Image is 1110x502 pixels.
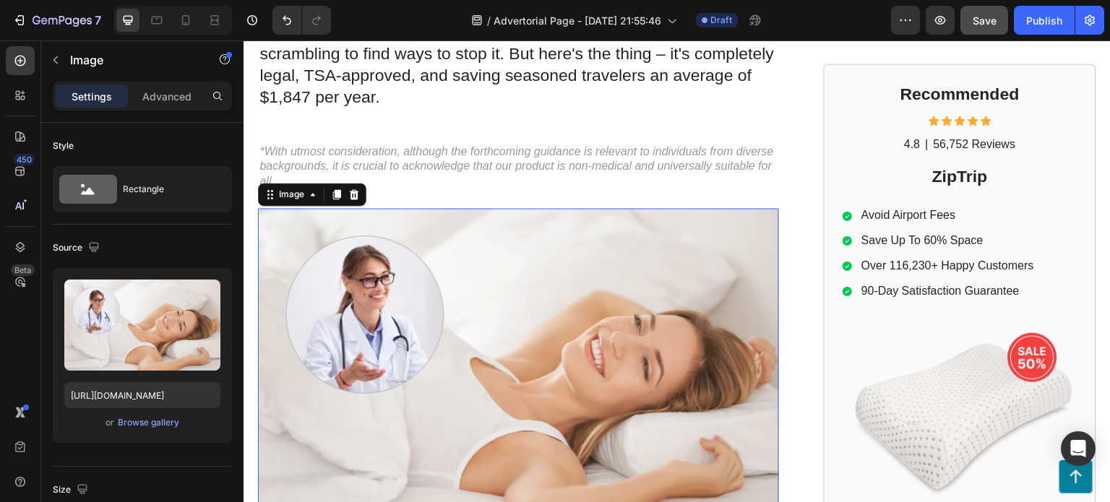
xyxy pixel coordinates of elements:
[710,14,732,27] span: Draft
[72,89,112,104] p: Settings
[14,154,35,165] div: 450
[487,13,491,28] span: /
[142,89,192,104] p: Advanced
[53,238,103,258] div: Source
[960,6,1008,35] button: Save
[1014,6,1075,35] button: Publish
[682,96,685,111] p: |
[618,243,791,259] p: 90-Day Satisfaction Guarantee
[118,416,179,429] div: Browse gallery
[598,278,835,471] img: gempages_581535264384484270-f877de72-e1f8-40fd-b38c-c8bc5d18ddc8.webp
[618,193,791,208] p: Save Up To 60% Space
[272,6,331,35] div: Undo/Redo
[95,12,101,29] p: 7
[1061,431,1096,466] div: Open Intercom Messenger
[123,173,211,206] div: Rectangle
[494,13,661,28] span: Advertorial Page - [DATE] 21:55:46
[53,480,91,500] div: Size
[11,264,35,276] div: Beta
[16,104,534,149] p: *With utmost consideration, although the forthcoming guidance is relevant to individuals from div...
[53,139,74,152] div: Style
[64,280,220,371] img: preview-image
[598,124,835,149] h2: ZipTrip
[244,40,1110,502] iframe: Design area
[33,147,64,160] div: Image
[618,218,791,233] p: Over 116,230+ Happy Customers
[661,96,677,111] p: 4.8
[973,14,997,27] span: Save
[6,6,108,35] button: 7
[598,41,835,66] h2: Recommended
[64,382,220,408] input: https://example.com/image.jpg
[690,96,773,111] p: 56,752 Reviews
[1026,13,1062,28] div: Publish
[618,168,791,183] p: Avoid Airport Fees
[14,168,535,477] img: gempages_581535264384484270-ef49152d-12bb-4899-b0fd-d53a4db72fab.webp
[70,51,193,69] p: Image
[106,414,114,431] span: or
[117,415,180,430] button: Browse gallery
